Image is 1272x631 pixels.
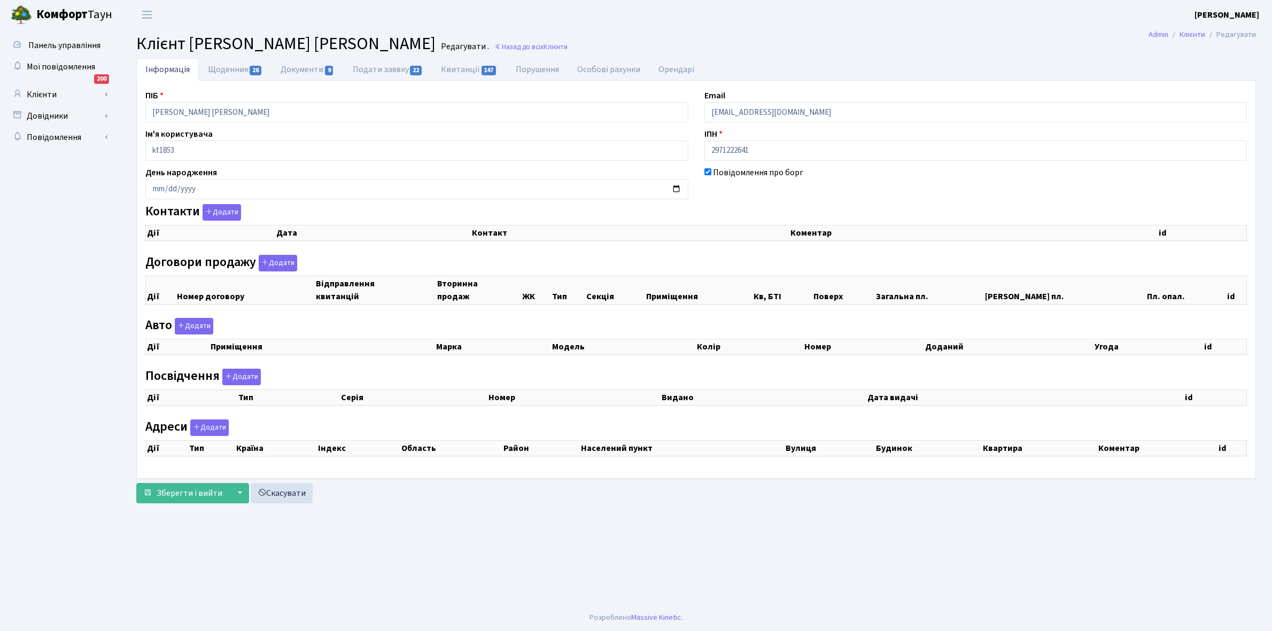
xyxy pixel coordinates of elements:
th: Видано [661,389,866,405]
th: Коментар [789,225,1158,241]
li: Редагувати [1205,29,1256,41]
label: Авто [145,318,213,334]
a: Подати заявку [344,58,432,81]
th: Марка [435,339,551,355]
a: Довідники [5,105,112,127]
th: [PERSON_NAME] пл. [984,276,1146,304]
span: 147 [482,66,497,75]
a: Додати [200,202,241,221]
th: Квартира [982,440,1098,456]
th: Пл. опал. [1146,276,1226,304]
th: Приміщення [645,276,753,304]
label: ПІБ [145,89,164,102]
span: Таун [36,6,112,24]
th: Колір [696,339,803,355]
a: Скасувати [251,483,313,503]
small: Редагувати . [439,42,489,52]
th: Відправлення квитанцій [315,276,436,304]
span: Панель управління [28,40,100,51]
a: Інформація [136,58,199,81]
a: Документи [272,58,343,81]
th: Дії [146,339,210,355]
span: Мої повідомлення [27,61,95,73]
th: Номер [803,339,924,355]
div: Розроблено . [590,612,682,624]
button: Договори продажу [259,255,297,271]
th: id [1226,276,1247,304]
span: 9 [325,66,333,75]
label: Адреси [145,419,229,436]
th: id [1203,339,1247,355]
th: Секція [585,276,645,304]
nav: breadcrumb [1133,24,1272,46]
button: Переключити навігацію [134,6,160,24]
th: Дата [275,225,471,241]
button: Посвідчення [222,369,261,385]
th: Контакт [471,225,789,241]
a: Повідомлення [5,127,112,148]
th: Дії [146,389,237,405]
th: Дії [146,225,276,241]
div: 200 [94,74,109,84]
th: Тип [237,389,340,405]
b: Комфорт [36,6,88,23]
label: Посвідчення [145,369,261,385]
th: Будинок [875,440,982,456]
th: Дата видачі [866,389,1184,405]
a: Massive Kinetic [631,612,681,623]
th: id [1184,389,1246,405]
button: Зберегти і вийти [136,483,229,503]
th: Коментар [1097,440,1217,456]
span: Клієнт [PERSON_NAME] [PERSON_NAME] [136,32,436,56]
th: Кв, БТІ [753,276,812,304]
a: Мої повідомлення200 [5,56,112,77]
a: Квитанції [432,58,506,81]
a: Назад до всіхКлієнти [494,42,568,52]
th: Загальна пл. [875,276,983,304]
a: Панель управління [5,35,112,56]
a: Клієнти [5,84,112,105]
a: Додати [188,417,229,436]
th: Поверх [812,276,875,304]
a: Особові рахунки [568,58,649,81]
th: Приміщення [210,339,435,355]
a: Орендарі [649,58,703,81]
img: logo.png [11,4,32,26]
th: Тип [188,440,236,456]
th: Модель [551,339,696,355]
th: Населений пункт [580,440,785,456]
th: Дії [146,440,188,456]
span: 22 [410,66,422,75]
th: Доданий [924,339,1094,355]
label: ІПН [704,128,723,141]
th: Номер [487,389,661,405]
th: Дії [146,276,176,304]
a: Клієнти [1180,29,1205,40]
th: id [1158,225,1246,241]
span: 26 [250,66,261,75]
button: Контакти [203,204,241,221]
th: Тип [551,276,585,304]
a: Додати [256,253,297,271]
a: [PERSON_NAME] [1195,9,1259,21]
button: Адреси [190,419,229,436]
a: Додати [220,367,261,385]
label: Контакти [145,204,241,221]
label: Ім'я користувача [145,128,213,141]
th: Область [400,440,503,456]
span: Зберегти і вийти [157,487,222,499]
th: Район [502,440,579,456]
th: Вулиця [785,440,875,456]
th: Вторинна продаж [436,276,522,304]
label: Повідомлення про борг [713,166,803,179]
th: ЖК [521,276,551,304]
th: Індекс [317,440,400,456]
label: Договори продажу [145,255,297,271]
th: Серія [340,389,487,405]
button: Авто [175,318,213,334]
a: Admin [1149,29,1168,40]
th: id [1217,440,1246,456]
label: День народження [145,166,217,179]
th: Угода [1093,339,1203,355]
